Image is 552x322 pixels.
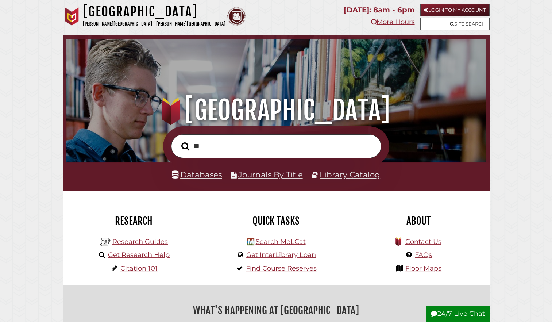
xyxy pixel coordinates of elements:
[100,237,111,248] img: Hekman Library Logo
[172,170,222,179] a: Databases
[68,302,484,319] h2: What's Happening at [GEOGRAPHIC_DATA]
[353,215,484,227] h2: About
[247,238,254,245] img: Hekman Library Logo
[415,251,432,259] a: FAQs
[344,4,414,16] p: [DATE]: 8am - 6pm
[83,4,225,20] h1: [GEOGRAPHIC_DATA]
[227,7,246,26] img: Calvin Theological Seminary
[246,264,317,272] a: Find Course Reserves
[405,238,441,246] a: Contact Us
[320,170,380,179] a: Library Catalog
[246,251,316,259] a: Get InterLibrary Loan
[371,18,414,26] a: More Hours
[108,251,170,259] a: Get Research Help
[63,7,81,26] img: Calvin University
[420,4,490,16] a: Login to My Account
[74,94,478,126] h1: [GEOGRAPHIC_DATA]
[181,142,189,150] i: Search
[112,238,168,246] a: Research Guides
[83,20,225,28] p: [PERSON_NAME][GEOGRAPHIC_DATA] | [PERSON_NAME][GEOGRAPHIC_DATA]
[420,18,490,30] a: Site Search
[211,215,342,227] h2: Quick Tasks
[68,215,200,227] h2: Research
[120,264,158,272] a: Citation 101
[405,264,441,272] a: Floor Maps
[178,140,193,153] button: Search
[238,170,303,179] a: Journals By Title
[255,238,305,246] a: Search MeLCat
